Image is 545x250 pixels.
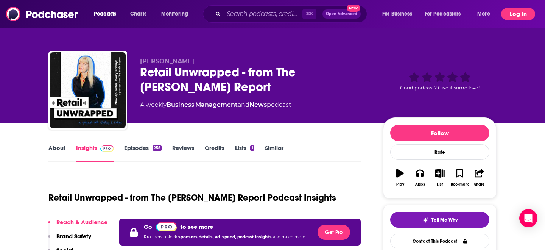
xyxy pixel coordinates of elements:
[144,223,152,230] p: Go
[89,8,126,20] button: open menu
[519,209,537,227] div: Open Intercom Messenger
[48,219,107,233] button: Reach & Audience
[94,9,116,19] span: Podcasts
[140,100,291,109] div: A weekly podcast
[48,233,91,247] button: Brand Safety
[194,101,195,108] span: ,
[410,164,430,191] button: Apps
[6,7,79,21] img: Podchaser - Follow, Share and Rate Podcasts
[470,164,489,191] button: Share
[56,233,91,240] p: Brand Safety
[76,144,114,162] a: InsightsPodchaser Pro
[431,217,458,223] span: Tell Me Why
[382,9,412,19] span: For Business
[224,8,302,20] input: Search podcasts, credits, & more...
[250,145,254,151] div: 1
[450,164,469,191] button: Bookmark
[235,144,254,162] a: Lists1
[377,8,422,20] button: open menu
[477,9,490,19] span: More
[156,222,177,231] img: Podchaser Pro
[430,164,450,191] button: List
[472,8,500,20] button: open menu
[205,144,224,162] a: Credits
[210,5,374,23] div: Search podcasts, credits, & more...
[124,144,162,162] a: Episodes255
[390,212,489,228] button: tell me why sparkleTell Me Why
[156,222,177,231] a: Pro website
[125,8,151,20] a: Charts
[156,8,198,20] button: open menu
[326,12,357,16] span: Open Advanced
[396,182,404,187] div: Play
[172,144,194,162] a: Reviews
[422,217,428,223] img: tell me why sparkle
[415,182,425,187] div: Apps
[178,234,273,239] span: sponsors details, ad. spend, podcast insights
[153,145,162,151] div: 255
[161,9,188,19] span: Monitoring
[347,5,360,12] span: New
[181,223,213,230] p: to see more
[144,231,306,243] p: Pro users unlock and much more.
[48,144,65,162] a: About
[195,101,238,108] a: Management
[390,164,410,191] button: Play
[302,9,316,19] span: ⌘ K
[100,145,114,152] img: Podchaser Pro
[390,125,489,141] button: Follow
[420,8,472,20] button: open menu
[474,182,484,187] div: Share
[322,9,361,19] button: Open AdvancedNew
[238,101,249,108] span: and
[265,144,283,162] a: Similar
[130,9,146,19] span: Charts
[425,9,461,19] span: For Podcasters
[50,52,126,128] img: Retail Unwrapped - from The Robin Report
[383,58,497,105] div: Good podcast? Give it some love!
[390,234,489,248] a: Contact This Podcast
[501,8,535,20] button: Log In
[400,85,480,91] span: Good podcast? Give it some love!
[56,219,107,226] p: Reach & Audience
[437,182,443,187] div: List
[140,58,194,65] span: [PERSON_NAME]
[390,144,489,160] div: Rate
[167,101,194,108] a: Business
[318,225,350,240] button: Get Pro
[48,192,336,203] h1: Retail Unwrapped - from The [PERSON_NAME] Report Podcast Insights
[249,101,267,108] a: News
[451,182,469,187] div: Bookmark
